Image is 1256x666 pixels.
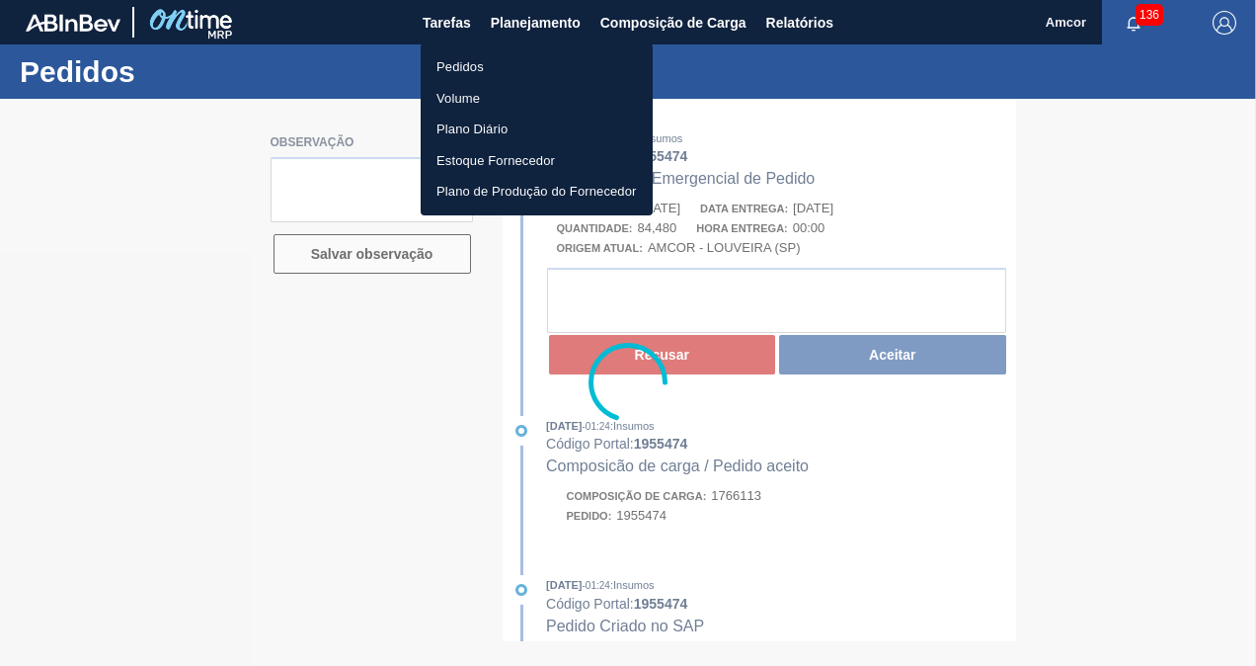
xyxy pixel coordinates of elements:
[421,114,653,145] a: Plano Diário
[421,176,653,208] a: Plano de Produção do Fornecedor
[421,83,653,115] a: Volume
[421,145,653,177] a: Estoque Fornecedor
[421,51,653,83] a: Pedidos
